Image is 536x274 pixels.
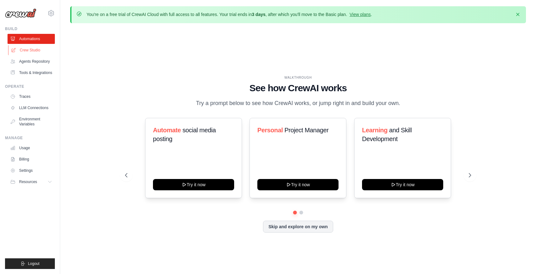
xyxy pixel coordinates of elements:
a: LLM Connections [8,103,55,113]
button: Try it now [257,179,339,190]
button: Skip and explore on my own [263,221,333,233]
a: Automations [8,34,55,44]
button: Logout [5,258,55,269]
p: You're on a free trial of CrewAI Cloud with full access to all features. Your trial ends in , aft... [87,11,372,18]
div: WALKTHROUGH [125,75,471,80]
span: Personal [257,127,283,134]
span: and Skill Development [362,127,412,142]
button: Resources [8,177,55,187]
h1: See how CrewAI works [125,82,471,94]
a: View plans [349,12,370,17]
img: Logo [5,8,36,18]
p: Try a prompt below to see how CrewAI works, or jump right in and build your own. [193,99,403,108]
a: Traces [8,92,55,102]
a: Environment Variables [8,114,55,129]
div: Operate [5,84,55,89]
a: Crew Studio [8,45,55,55]
a: Usage [8,143,55,153]
div: Build [5,26,55,31]
strong: 3 days [252,12,265,17]
span: Project Manager [285,127,329,134]
a: Settings [8,166,55,176]
a: Tools & Integrations [8,68,55,78]
span: Resources [19,179,37,184]
a: Agents Repository [8,56,55,66]
span: social media posting [153,127,216,142]
span: Learning [362,127,387,134]
span: Automate [153,127,181,134]
a: Billing [8,154,55,164]
span: Logout [28,261,39,266]
div: Manage [5,135,55,140]
button: Try it now [362,179,443,190]
iframe: Chat Widget [505,244,536,274]
button: Try it now [153,179,234,190]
